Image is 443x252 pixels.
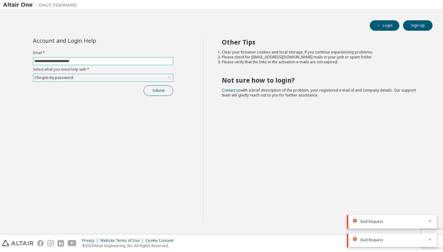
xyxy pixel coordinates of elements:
[82,243,177,248] p: © 2025 Altair Engineering, Inc. All Rights Reserved.
[370,20,399,31] button: Login
[33,50,173,55] label: Email
[2,240,34,246] img: altair_logo.svg
[222,50,422,55] li: Clear your browser cookies and local storage, if you continue experiencing problems.
[403,20,433,31] button: Sign Up
[47,240,54,246] img: instagram.svg
[361,219,383,224] span: Bad Request
[34,74,74,81] div: I forgot my password
[33,38,145,43] div: Account and Login Help
[33,67,173,72] label: Select what you need help with
[361,238,383,242] span: Bad Request
[222,88,241,93] a: Contact us
[222,38,422,46] h2: Other Tips
[82,238,100,243] div: Privacy
[58,240,64,246] img: linkedin.svg
[222,76,422,84] h2: Not sure how to login?
[33,74,173,81] div: I forgot my password
[146,238,177,243] div: Cookie Consent
[222,88,416,98] span: with a brief description of the problem, your registered e-mail id and company details. Our suppo...
[68,240,77,246] img: youtube.svg
[100,238,146,243] div: Website Terms of Use
[222,55,422,60] li: Please check for [EMAIL_ADDRESS][DOMAIN_NAME] mails in your junk or spam folder.
[144,85,173,96] button: Submit
[222,60,422,65] li: Please verify that the links in the activation e-mails are not expired.
[3,2,80,8] img: Altair One
[37,240,44,246] img: facebook.svg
